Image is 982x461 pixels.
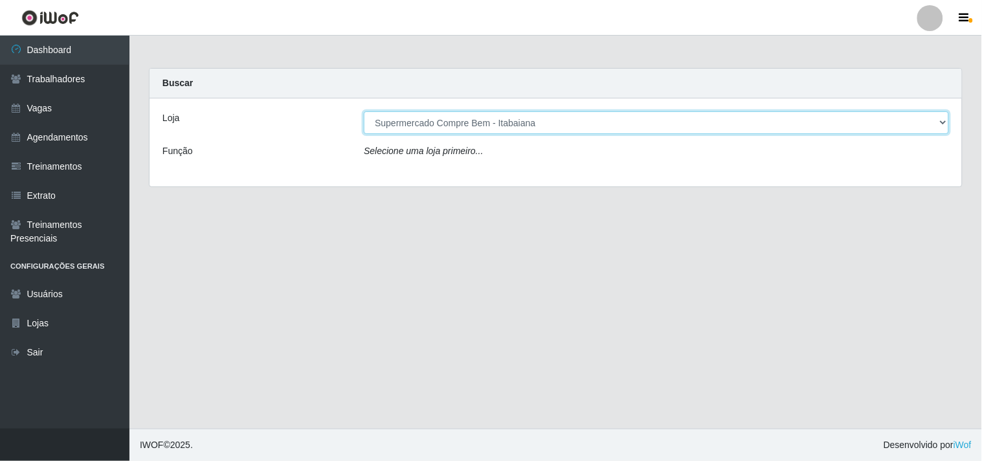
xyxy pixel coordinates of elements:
[162,78,193,88] strong: Buscar
[162,111,179,125] label: Loja
[954,440,972,450] a: iWof
[140,440,164,450] span: IWOF
[21,10,79,26] img: CoreUI Logo
[884,438,972,452] span: Desenvolvido por
[162,144,193,158] label: Função
[364,146,483,156] i: Selecione uma loja primeiro...
[140,438,193,452] span: © 2025 .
